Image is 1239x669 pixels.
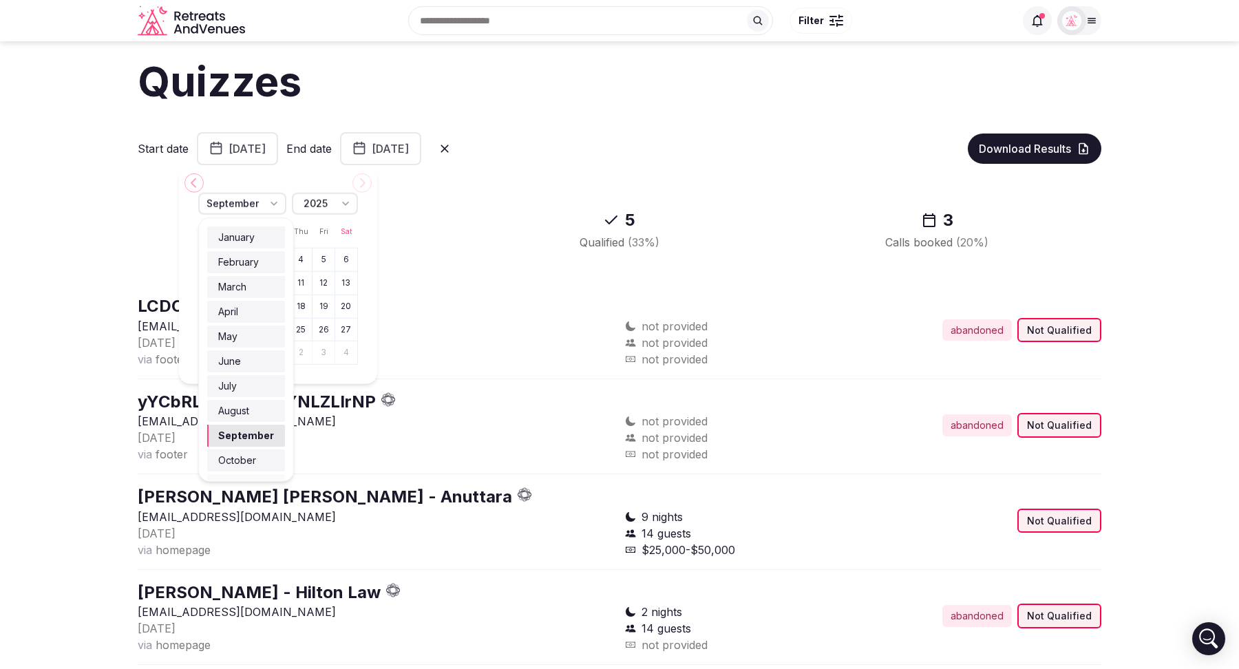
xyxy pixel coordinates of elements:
[337,296,356,316] button: Saturday, September 20th, 2025
[218,330,237,343] span: May
[314,250,333,270] button: Friday, September 5th, 2025
[291,343,310,363] button: Thursday, October 2nd, 2025
[267,215,290,248] th: Wednesday
[313,215,335,248] th: Friday
[291,250,310,270] button: Thursday, September 4th, 2025
[314,319,333,339] button: Friday, September 26th, 2025
[290,215,313,248] th: Thursday
[337,250,356,270] button: Saturday, September 6th, 2025
[291,273,310,293] button: Thursday, September 11th, 2025
[218,231,255,244] span: January
[218,280,246,294] span: March
[218,255,259,269] span: February
[222,215,244,248] th: Monday
[314,273,333,293] button: Friday, September 12th, 2025
[335,215,358,248] th: Saturday
[218,354,241,368] span: June
[291,296,310,316] button: Thursday, September 18th, 2025
[337,273,356,293] button: Saturday, September 13th, 2025
[314,296,333,316] button: Friday, September 19th, 2025
[218,305,238,319] span: April
[218,429,274,443] span: September
[218,379,237,393] span: July
[199,215,222,248] th: Sunday
[218,454,256,467] span: October
[337,343,356,363] button: Saturday, October 4th, 2025
[291,319,310,339] button: Thursday, September 25th, 2025
[198,215,358,365] table: September 2025
[337,319,356,339] button: Saturday, September 27th, 2025
[314,343,333,363] button: Friday, October 3rd, 2025
[244,215,267,248] th: Tuesday
[218,404,249,418] span: August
